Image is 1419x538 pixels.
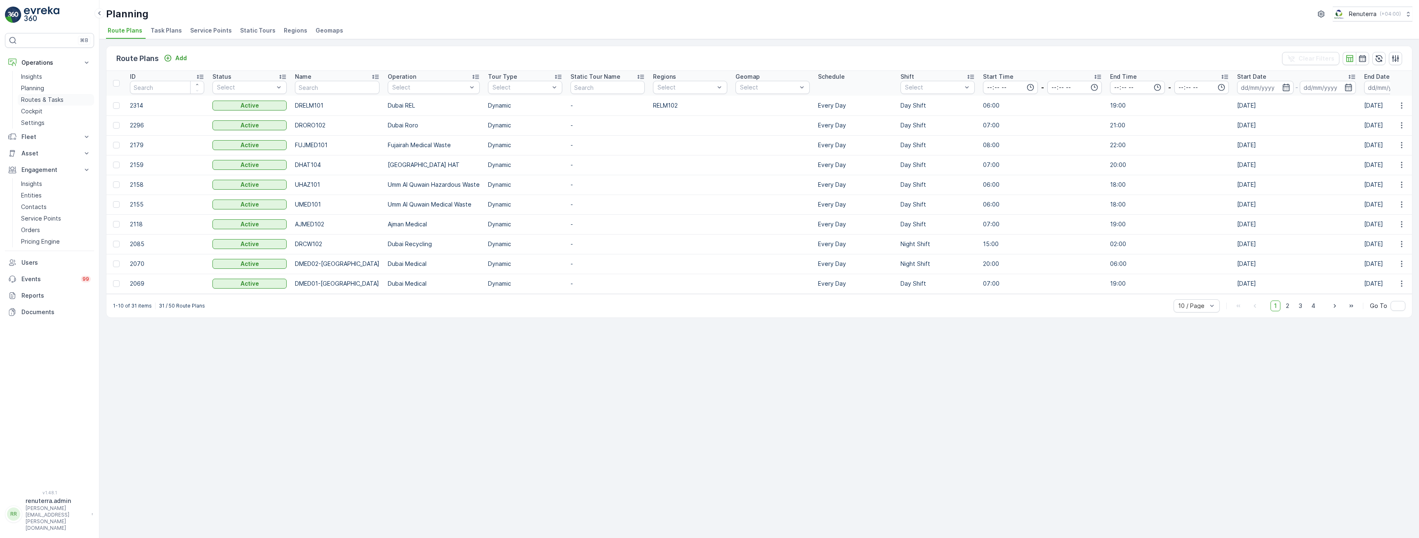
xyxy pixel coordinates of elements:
[1106,234,1233,254] td: 02:00
[113,303,152,309] p: 1-10 of 31 items
[484,115,566,135] td: Dynamic
[1295,82,1298,92] p: -
[159,303,205,309] p: 31 / 50 Route Plans
[295,73,311,81] p: Name
[212,259,287,269] button: Active
[570,260,645,268] p: -
[21,258,91,267] p: Users
[384,214,484,234] td: Ajman Medical
[130,81,204,94] input: Search
[814,274,896,294] td: Every Day
[175,54,187,62] p: Add
[21,237,60,246] p: Pricing Engine
[18,178,94,190] a: Insights
[126,254,208,274] td: 2070
[212,120,287,130] button: Active
[190,26,232,35] span: Service Points
[7,507,20,521] div: RR
[896,234,979,254] td: Night Shift
[896,195,979,214] td: Day Shift
[80,37,88,44] p: ⌘B
[493,83,549,92] p: Select
[896,135,979,155] td: Day Shift
[653,73,676,81] p: Regions
[217,83,274,92] p: Select
[484,214,566,234] td: Dynamic
[18,106,94,117] a: Cockpit
[1233,175,1360,195] td: [DATE]
[814,115,896,135] td: Every Day
[658,83,714,92] p: Select
[212,219,287,229] button: Active
[212,239,287,249] button: Active
[126,195,208,214] td: 2155
[979,234,1106,254] td: 15:00
[1282,52,1339,65] button: Clear Filters
[5,490,94,495] span: v 1.48.1
[570,181,645,189] p: -
[979,96,1106,115] td: 06:00
[21,133,78,141] p: Fleet
[18,94,94,106] a: Routes & Tasks
[735,73,760,81] p: Geomap
[570,240,645,248] p: -
[240,26,276,35] span: Static Tours
[1233,96,1360,115] td: [DATE]
[291,195,384,214] td: UMED101
[1270,301,1280,311] span: 1
[384,274,484,294] td: Dubai Medical
[5,54,94,71] button: Operations
[291,135,384,155] td: FUJMED101
[896,274,979,294] td: Day Shift
[126,135,208,155] td: 2179
[126,234,208,254] td: 2085
[384,195,484,214] td: Umm Al Quwain Medical Waste
[295,81,379,94] input: Search
[814,96,896,115] td: Every Day
[484,96,566,115] td: Dynamic
[21,214,61,223] p: Service Points
[212,279,287,289] button: Active
[21,73,42,81] p: Insights
[484,175,566,195] td: Dynamic
[291,254,384,274] td: DMED02-[GEOGRAPHIC_DATA]
[570,200,645,209] p: -
[21,166,78,174] p: Engagement
[1233,254,1360,274] td: [DATE]
[484,254,566,274] td: Dynamic
[126,115,208,135] td: 2296
[1106,274,1233,294] td: 19:00
[240,181,259,189] p: Active
[126,96,208,115] td: 2314
[1110,81,1229,94] div: -
[212,140,287,150] button: Active
[240,260,259,268] p: Active
[1110,73,1137,81] p: End Time
[1233,155,1360,175] td: [DATE]
[1237,73,1266,81] p: Start Date
[5,129,94,145] button: Fleet
[896,115,979,135] td: Day Shift
[21,191,42,200] p: Entities
[896,175,979,195] td: Day Shift
[291,214,384,234] td: AJMED102
[240,220,259,228] p: Active
[1233,214,1360,234] td: [DATE]
[1370,302,1387,310] span: Go To
[108,26,142,35] span: Route Plans
[979,195,1106,214] td: 06:00
[1308,301,1319,311] span: 4
[979,135,1106,155] td: 08:00
[160,53,190,63] button: Add
[1299,54,1334,63] p: Clear Filters
[814,254,896,274] td: Every Day
[21,275,76,283] p: Events
[113,241,120,247] div: Toggle Row Selected
[18,190,94,201] a: Entities
[983,81,1102,94] div: -
[384,155,484,175] td: [GEOGRAPHIC_DATA] HAT
[570,141,645,149] p: -
[384,175,484,195] td: Umm Al Quwain Hazardous Waste
[484,155,566,175] td: Dynamic
[5,145,94,162] button: Asset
